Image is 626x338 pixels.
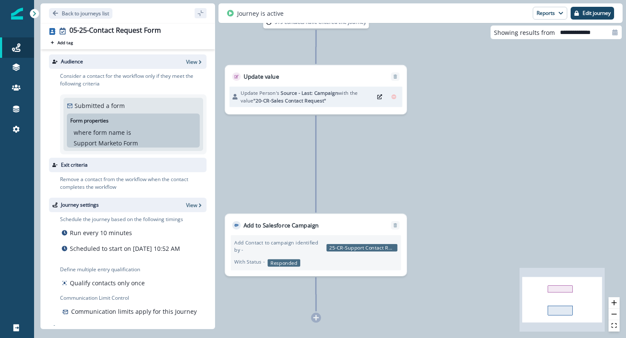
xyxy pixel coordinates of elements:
[237,9,284,18] p: Journey is active
[74,128,125,137] p: where form name
[374,91,385,102] button: Edit
[71,307,197,316] p: Communication limits apply for this Journey
[60,176,207,191] p: Remove a contact from the workflow when the contact completes the workflow
[583,10,611,16] p: Edit journey
[49,8,112,19] button: Go back
[281,90,338,97] span: Source - Last: Campaign
[241,89,371,104] p: Update Person's with the value
[75,101,125,110] p: Submitted a form
[70,278,145,287] p: Qualify contacts only once
[244,221,319,230] p: Add to Salesforce Campaign
[388,91,400,102] button: Remove
[62,10,109,17] p: Back to journeys list
[126,128,131,137] p: is
[327,244,398,251] p: 25-CR-Support Contact Request
[571,7,614,20] button: Edit journey
[225,65,407,115] div: Update valueRemoveUpdate Person's Source - Last: Campaignwith the value"20-CR-Sales Contact Reque...
[253,97,326,104] span: "20-CR-Sales Contact Request"
[61,201,99,209] p: Journey settings
[69,26,161,36] div: 05-25-Contact Request Form
[70,117,109,125] p: Form properties
[234,239,324,254] p: Add Contact to campaign identified by -
[244,72,279,81] p: Update value
[267,259,300,267] p: Responded
[533,7,567,20] button: Reports
[61,58,83,65] p: Audience
[186,58,197,65] p: View
[60,266,146,273] p: Define multiple entry qualification
[60,216,183,223] p: Schedule the journey based on the following timings
[70,228,132,237] p: Run every 10 minutes
[186,58,203,65] button: View
[49,39,75,46] button: Add tag
[225,213,407,276] div: Add to Salesforce CampaignRemoveAdd Contact to campaign identified by -25-CR-Support Contact Requ...
[57,40,73,45] p: Add tag
[609,320,620,332] button: fit view
[186,202,197,209] p: View
[248,15,384,28] div: 919 contacts have entered the journey
[11,8,23,20] img: Inflection
[186,202,203,209] button: View
[74,139,138,148] p: Support Marketo Form
[609,297,620,309] button: zoom in
[234,258,265,265] p: With Status -
[70,244,180,253] p: Scheduled to start on [DATE] 10:52 AM
[60,294,207,302] p: Communication Limit Control
[60,72,207,88] p: Consider a contact for the workflow only if they meet the following criteria
[61,161,88,169] p: Exit criteria
[195,8,207,18] button: sidebar collapse toggle
[494,28,555,37] p: Showing results from
[609,309,620,320] button: zoom out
